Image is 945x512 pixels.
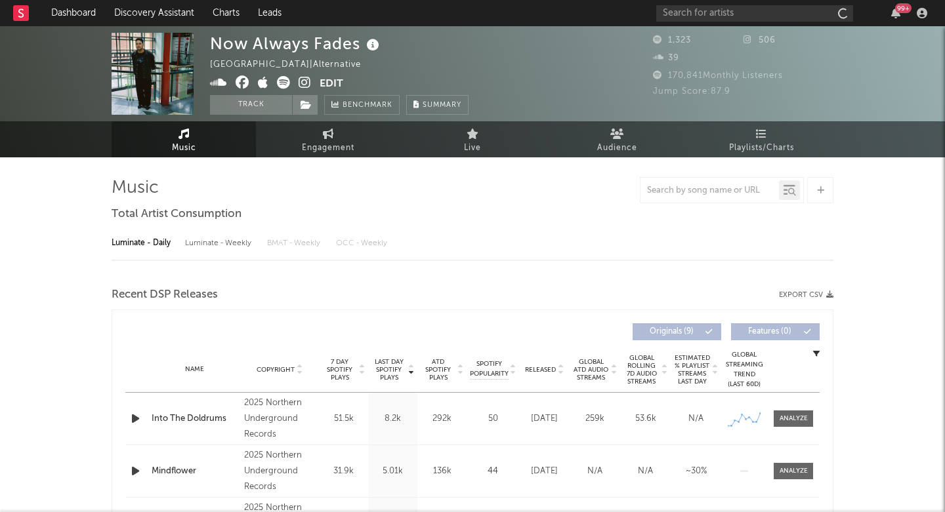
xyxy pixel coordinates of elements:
[522,412,566,425] div: [DATE]
[400,121,545,157] a: Live
[573,412,617,425] div: 259k
[623,465,667,478] div: N/A
[302,140,354,156] span: Engagement
[464,140,481,156] span: Live
[674,465,718,478] div: ~ 30 %
[343,98,392,113] span: Benchmark
[112,232,172,254] div: Luminate - Daily
[689,121,833,157] a: Playlists/Charts
[522,465,566,478] div: [DATE]
[322,358,357,382] span: 7 Day Spotify Plays
[597,140,637,156] span: Audience
[674,412,718,425] div: N/A
[421,358,455,382] span: ATD Spotify Plays
[210,57,376,73] div: [GEOGRAPHIC_DATA] | Alternative
[653,71,783,80] span: 170,841 Monthly Listeners
[172,140,196,156] span: Music
[653,36,691,45] span: 1,323
[112,121,256,157] a: Music
[729,140,794,156] span: Playlists/Charts
[371,358,406,382] span: Last Day Spotify Plays
[470,412,516,425] div: 50
[640,186,779,196] input: Search by song name or URL
[653,54,679,62] span: 39
[322,412,365,425] div: 51.5k
[371,465,414,478] div: 5.01k
[406,95,469,115] button: Summary
[633,323,721,340] button: Originals(9)
[656,5,853,22] input: Search for artists
[470,359,509,379] span: Spotify Popularity
[891,8,900,18] button: 99+
[322,465,365,478] div: 31.9k
[152,364,238,374] div: Name
[573,358,609,382] span: Global ATD Audio Streams
[244,395,316,443] div: 2025 Northern Underground Records
[623,354,660,385] span: Global Rolling 7D Audio Streams
[421,412,463,425] div: 292k
[421,465,463,478] div: 136k
[623,412,667,425] div: 53.6k
[895,3,912,13] div: 99 +
[545,121,689,157] a: Audience
[244,448,316,495] div: 2025 Northern Underground Records
[210,95,292,115] button: Track
[724,350,764,389] div: Global Streaming Trend (Last 60D)
[371,412,414,425] div: 8.2k
[423,102,461,109] span: Summary
[641,328,702,336] span: Originals ( 9 )
[674,354,710,385] span: Estimated % Playlist Streams Last Day
[470,465,516,478] div: 44
[324,95,400,115] a: Benchmark
[210,33,383,54] div: Now Always Fades
[573,465,617,478] div: N/A
[320,76,343,92] button: Edit
[779,291,833,299] button: Export CSV
[152,465,238,478] a: Mindflower
[731,323,820,340] button: Features(0)
[185,232,254,254] div: Luminate - Weekly
[653,87,730,96] span: Jump Score: 87.9
[257,366,295,374] span: Copyright
[152,412,238,425] a: Into The Doldrums
[112,207,241,222] span: Total Artist Consumption
[740,328,800,336] span: Features ( 0 )
[744,36,776,45] span: 506
[256,121,400,157] a: Engagement
[525,366,556,374] span: Released
[112,287,218,303] span: Recent DSP Releases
